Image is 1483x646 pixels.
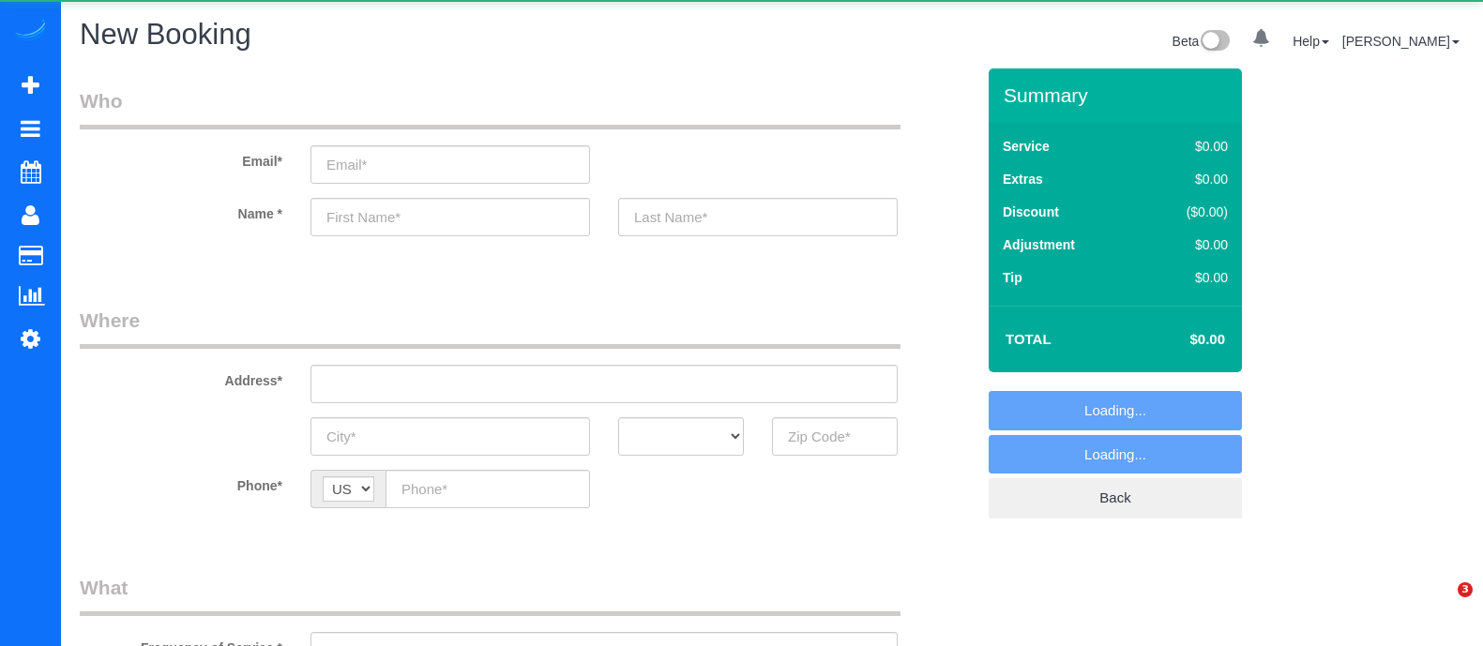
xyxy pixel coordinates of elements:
[1004,84,1233,106] h3: Summary
[80,574,900,616] legend: What
[1003,268,1022,287] label: Tip
[1293,34,1329,49] a: Help
[386,470,590,508] input: Phone*
[1003,235,1075,254] label: Adjustment
[310,145,590,184] input: Email*
[1134,332,1225,348] h4: $0.00
[310,198,590,236] input: First Name*
[66,470,296,495] label: Phone*
[310,417,590,456] input: City*
[1173,34,1231,49] a: Beta
[1003,137,1050,156] label: Service
[1147,170,1228,188] div: $0.00
[80,307,900,349] legend: Where
[66,198,296,223] label: Name *
[66,365,296,390] label: Address*
[80,87,900,129] legend: Who
[1147,203,1228,221] div: ($0.00)
[1342,34,1460,49] a: [PERSON_NAME]
[989,478,1242,518] a: Back
[1147,235,1228,254] div: $0.00
[1003,170,1043,188] label: Extras
[80,18,251,51] span: New Booking
[66,145,296,171] label: Email*
[1147,137,1228,156] div: $0.00
[11,19,49,45] img: Automaid Logo
[1147,268,1228,287] div: $0.00
[1458,582,1473,597] span: 3
[1419,582,1464,627] iframe: Intercom live chat
[1003,203,1059,221] label: Discount
[1006,331,1052,347] strong: Total
[618,198,898,236] input: Last Name*
[772,417,898,456] input: Zip Code*
[1199,30,1230,54] img: New interface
